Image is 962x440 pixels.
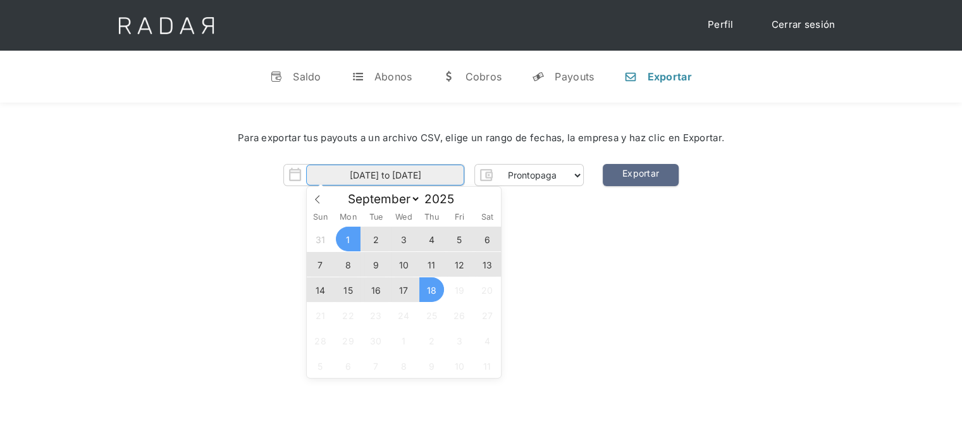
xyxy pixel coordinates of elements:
[447,252,472,277] span: September 12, 2025
[334,213,362,222] span: Mon
[419,277,444,302] span: September 18, 2025
[421,192,466,206] input: Year
[392,303,416,327] span: September 24, 2025
[364,227,388,251] span: September 2, 2025
[308,353,333,378] span: October 5, 2025
[342,191,421,207] select: Month
[475,303,500,327] span: September 27, 2025
[364,277,388,302] span: September 16, 2025
[336,277,361,302] span: September 15, 2025
[475,277,500,302] span: September 20, 2025
[293,70,321,83] div: Saldo
[447,328,472,353] span: October 3, 2025
[475,252,500,277] span: September 13, 2025
[390,213,417,222] span: Wed
[336,252,361,277] span: September 8, 2025
[270,70,283,83] div: v
[447,303,472,327] span: September 26, 2025
[308,328,333,353] span: September 28, 2025
[445,213,473,222] span: Fri
[447,353,472,378] span: October 10, 2025
[362,213,390,222] span: Tue
[603,164,679,186] a: Exportar
[419,328,444,353] span: October 2, 2025
[308,303,333,327] span: September 21, 2025
[283,164,584,186] form: Form
[364,328,388,353] span: September 30, 2025
[447,277,472,302] span: September 19, 2025
[352,70,364,83] div: t
[364,353,388,378] span: October 7, 2025
[307,213,335,222] span: Sun
[695,13,746,37] a: Perfil
[38,131,924,146] div: Para exportar tus payouts a un archivo CSV, elige un rango de fechas, la empresa y haz clic en Ex...
[419,353,444,378] span: October 9, 2025
[419,252,444,277] span: September 11, 2025
[392,328,416,353] span: October 1, 2025
[759,13,848,37] a: Cerrar sesión
[336,353,361,378] span: October 6, 2025
[624,70,637,83] div: n
[555,70,594,83] div: Payouts
[419,303,444,327] span: September 25, 2025
[417,213,445,222] span: Thu
[308,277,333,302] span: September 14, 2025
[364,252,388,277] span: September 9, 2025
[336,227,361,251] span: September 1, 2025
[364,303,388,327] span: September 23, 2025
[392,277,416,302] span: September 17, 2025
[532,70,545,83] div: y
[336,303,361,327] span: September 22, 2025
[473,213,501,222] span: Sat
[442,70,455,83] div: w
[465,70,502,83] div: Cobros
[419,227,444,251] span: September 4, 2025
[475,227,500,251] span: September 6, 2025
[336,328,361,353] span: September 29, 2025
[308,227,333,251] span: August 31, 2025
[447,227,472,251] span: September 5, 2025
[392,227,416,251] span: September 3, 2025
[392,353,416,378] span: October 8, 2025
[308,252,333,277] span: September 7, 2025
[475,353,500,378] span: October 11, 2025
[374,70,412,83] div: Abonos
[475,328,500,353] span: October 4, 2025
[647,70,691,83] div: Exportar
[392,252,416,277] span: September 10, 2025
